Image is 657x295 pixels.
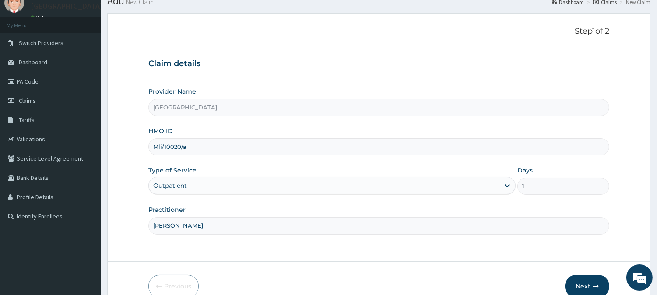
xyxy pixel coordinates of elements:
[46,49,147,60] div: Chat with us now
[148,138,609,155] input: Enter HMO ID
[148,217,609,234] input: Enter Name
[144,4,165,25] div: Minimize live chat window
[19,39,63,47] span: Switch Providers
[148,87,196,96] label: Provider Name
[148,59,609,69] h3: Claim details
[148,166,197,175] label: Type of Service
[51,91,121,179] span: We're online!
[153,181,187,190] div: Outpatient
[19,97,36,105] span: Claims
[16,44,35,66] img: d_794563401_company_1708531726252_794563401
[31,2,103,10] p: [GEOGRAPHIC_DATA]
[31,14,52,21] a: Online
[148,126,173,135] label: HMO ID
[148,27,609,36] p: Step 1 of 2
[4,200,167,230] textarea: Type your message and hit 'Enter'
[19,116,35,124] span: Tariffs
[517,166,533,175] label: Days
[148,205,186,214] label: Practitioner
[19,58,47,66] span: Dashboard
